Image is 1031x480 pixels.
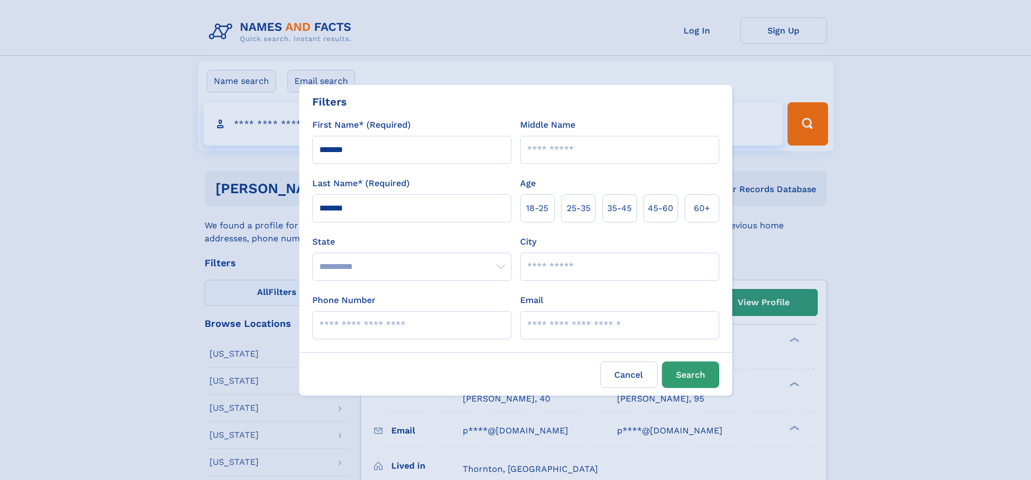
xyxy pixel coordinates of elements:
[520,177,536,190] label: Age
[520,235,536,248] label: City
[526,202,548,215] span: 18‑25
[662,361,719,388] button: Search
[520,294,543,307] label: Email
[312,235,511,248] label: State
[600,361,658,388] label: Cancel
[520,119,575,131] label: Middle Name
[694,202,710,215] span: 60+
[312,94,347,110] div: Filters
[312,177,410,190] label: Last Name* (Required)
[648,202,673,215] span: 45‑60
[567,202,590,215] span: 25‑35
[607,202,632,215] span: 35‑45
[312,294,376,307] label: Phone Number
[312,119,411,131] label: First Name* (Required)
